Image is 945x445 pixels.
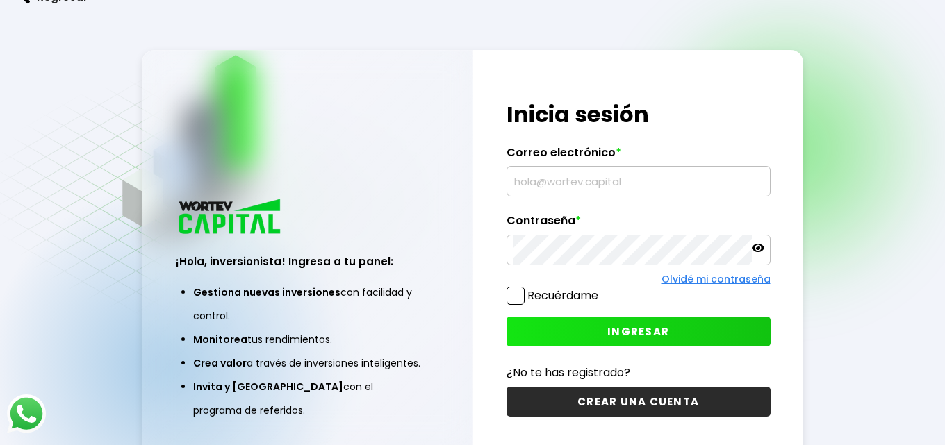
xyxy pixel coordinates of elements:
input: hola@wortev.capital [513,167,764,196]
li: tus rendimientos. [193,328,422,351]
span: Crea valor [193,356,247,370]
label: Recuérdame [527,287,598,303]
button: CREAR UNA CUENTA [507,387,771,417]
span: Gestiona nuevas inversiones [193,285,340,299]
a: ¿No te has registrado?CREAR UNA CUENTA [507,364,771,417]
label: Contraseña [507,214,771,235]
span: INGRESAR [607,324,669,339]
span: Monitorea [193,333,247,346]
img: logos_whatsapp-icon.242b2217.svg [7,394,46,433]
a: Olvidé mi contraseña [661,272,771,286]
img: logo_wortev_capital [176,197,286,238]
h3: ¡Hola, inversionista! Ingresa a tu panel: [176,253,440,269]
span: Invita y [GEOGRAPHIC_DATA] [193,380,343,394]
h1: Inicia sesión [507,98,771,131]
label: Correo electrónico [507,146,771,167]
button: INGRESAR [507,317,771,346]
p: ¿No te has registrado? [507,364,771,381]
li: con el programa de referidos. [193,375,422,422]
li: con facilidad y control. [193,280,422,328]
li: a través de inversiones inteligentes. [193,351,422,375]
